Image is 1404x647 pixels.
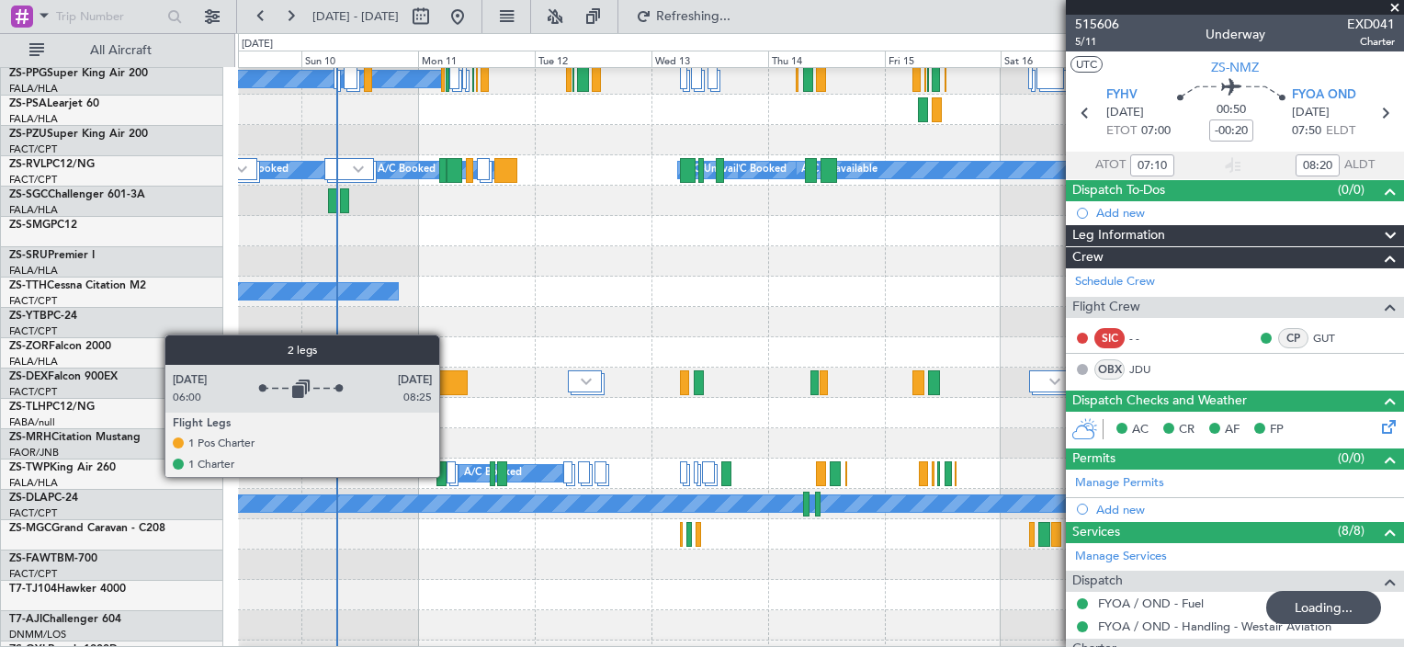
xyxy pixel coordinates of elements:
span: ZS-FAW [9,553,51,564]
div: Loading... [1266,591,1381,624]
span: Permits [1072,448,1115,470]
input: --:-- [1130,154,1174,176]
div: A/C Unavailable [801,156,877,184]
span: ZS-DEX [9,371,48,382]
div: Thu 14 [768,51,885,67]
span: T7-AJI [9,614,42,625]
div: Sat 9 [186,51,302,67]
a: ZS-SRUPremier I [9,250,95,261]
button: UTC [1070,56,1103,73]
div: Fri 15 [885,51,1002,67]
span: Leg Information [1072,225,1165,246]
span: AC [1132,421,1149,439]
span: Flight Crew [1072,297,1140,318]
a: ZS-TWPKing Air 260 [9,462,116,473]
div: A/C Booked [378,156,436,184]
span: ZS-SGC [9,189,48,200]
a: Manage Services [1075,548,1167,566]
a: FALA/HLA [9,355,58,369]
span: (0/0) [1338,448,1364,468]
span: All Aircraft [48,44,194,57]
span: (0/0) [1338,180,1364,199]
a: Manage Permits [1075,474,1164,493]
div: Mon 11 [418,51,535,67]
a: GUT [1313,330,1354,346]
div: Wed 13 [651,51,768,67]
div: SIC [1094,328,1125,348]
img: arrow-gray.svg [353,165,364,173]
div: CP [1278,328,1308,348]
a: ZS-TLHPC12/NG [9,402,95,413]
span: ZS-YTB [9,311,47,322]
span: Crew [1072,247,1104,268]
a: ZS-PZUSuper King Air 200 [9,129,148,140]
span: FYOA OND [1292,86,1356,105]
a: FALA/HLA [9,203,58,217]
div: Tue 12 [535,51,651,67]
div: A/C Booked [464,460,522,487]
a: ZS-SGCChallenger 601-3A [9,189,145,200]
a: FACT/CPT [9,506,57,520]
a: ZS-DLAPC-24 [9,493,78,504]
img: arrow-gray.svg [1049,378,1060,385]
span: 515606 [1075,15,1119,34]
span: ZS-SRU [9,250,48,261]
input: --:-- [1296,154,1340,176]
a: FYOA / OND - Fuel [1098,596,1204,611]
span: Refreshing... [655,10,732,23]
div: Underway [1206,25,1265,44]
a: T7-AJIChallenger 604 [9,614,121,625]
span: ZS-PSA [9,98,47,109]
span: 00:50 [1217,101,1246,119]
div: - - [1129,330,1171,346]
a: FABA/null [9,415,55,429]
span: ALDT [1344,156,1375,175]
a: FALA/HLA [9,476,58,490]
a: JDU [1129,361,1171,378]
button: Refreshing... [628,2,738,31]
a: Schedule Crew [1075,273,1155,291]
span: 07:50 [1292,122,1321,141]
img: arrow-gray.svg [581,378,592,385]
span: ZS-ZOR [9,341,49,352]
a: ZS-PSALearjet 60 [9,98,99,109]
div: OBX [1094,359,1125,380]
span: (8/8) [1338,521,1364,540]
span: [DATE] [1106,104,1144,122]
a: FYOA / OND - Handling - Westair Aviation [1098,619,1331,634]
a: ZS-MRHCitation Mustang [9,432,141,443]
a: ZS-MGCGrand Caravan - C208 [9,523,165,534]
a: ZS-SMGPC12 [9,220,77,231]
span: Charter [1347,34,1395,50]
img: arrow-gray.svg [236,165,247,173]
a: FACT/CPT [9,324,57,338]
a: FALA/HLA [9,82,58,96]
div: [DATE] [242,37,273,52]
span: EXD041 [1347,15,1395,34]
a: FAOR/JNB [9,446,59,460]
span: [DATE] [1292,104,1330,122]
span: ZS-SMG [9,220,51,231]
span: ATOT [1095,156,1126,175]
input: Trip Number [56,3,162,30]
a: T7-TJ104Hawker 4000 [9,584,126,595]
span: ELDT [1326,122,1355,141]
a: DNMM/LOS [9,628,66,641]
div: A/C Booked [729,156,787,184]
div: Add new [1096,502,1395,517]
span: T7-TJ104 [9,584,57,595]
a: ZS-DEXFalcon 900EX [9,371,118,382]
span: CR [1179,421,1195,439]
a: FACT/CPT [9,567,57,581]
span: ZS-RVL [9,159,46,170]
a: FALA/HLA [9,112,58,126]
span: ZS-DLA [9,493,48,504]
span: 5/11 [1075,34,1119,50]
div: Sun 10 [301,51,418,67]
a: ZS-FAWTBM-700 [9,553,97,564]
span: ZS-MRH [9,432,51,443]
span: ETOT [1106,122,1137,141]
span: ZS-TWP [9,462,50,473]
a: ZS-PPGSuper King Air 200 [9,68,148,79]
a: ZS-TTHCessna Citation M2 [9,280,146,291]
